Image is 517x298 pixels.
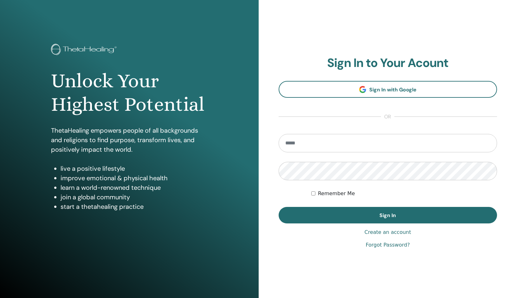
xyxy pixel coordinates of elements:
span: or [381,113,394,121]
label: Remember Me [318,190,355,197]
button: Sign In [279,207,497,223]
div: Keep me authenticated indefinitely or until I manually logout [311,190,497,197]
p: ThetaHealing empowers people of all backgrounds and religions to find purpose, transform lives, a... [51,126,208,154]
a: Create an account [365,228,411,236]
li: learn a world-renowned technique [61,183,208,192]
h2: Sign In to Your Acount [279,56,497,70]
h1: Unlock Your Highest Potential [51,69,208,116]
span: Sign In [379,212,396,219]
a: Forgot Password? [366,241,410,249]
li: live a positive lifestyle [61,164,208,173]
li: improve emotional & physical health [61,173,208,183]
span: Sign In with Google [369,86,417,93]
a: Sign In with Google [279,81,497,98]
li: start a thetahealing practice [61,202,208,211]
li: join a global community [61,192,208,202]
